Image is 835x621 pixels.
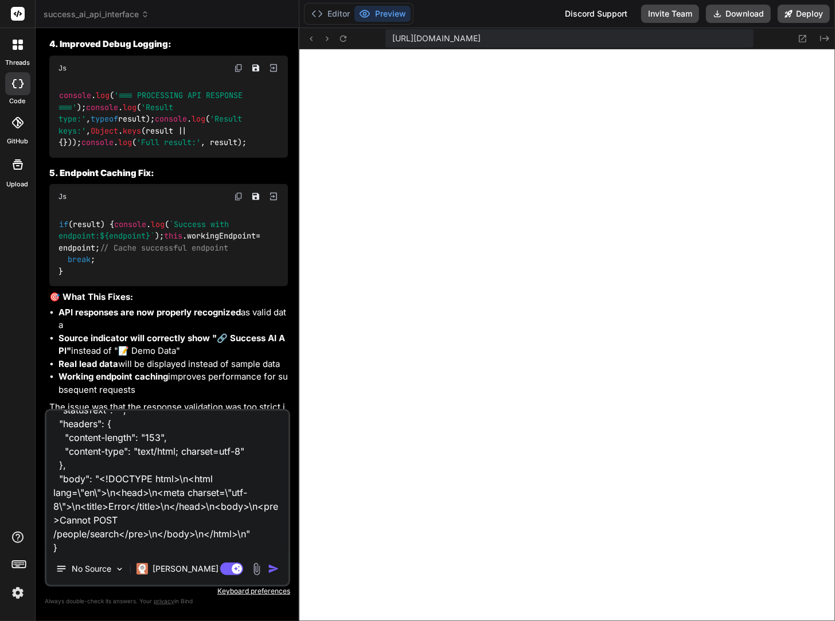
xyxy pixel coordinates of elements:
[49,167,154,178] strong: 5. Endpoint Caching Fix:
[58,358,118,369] strong: Real lead data
[250,563,263,576] img: attachment
[192,114,205,124] span: log
[45,587,290,596] p: Keyboard preferences
[123,102,136,112] span: log
[58,219,233,241] span: `Success with endpoint: `
[100,231,150,241] span: ${endpoint}
[234,192,243,201] img: copy
[136,563,148,575] img: Claude 4 Sonnet
[136,137,201,147] span: 'Full result:'
[86,102,118,112] span: console
[5,58,30,68] label: threads
[114,219,146,229] span: console
[154,597,174,604] span: privacy
[49,38,171,49] strong: 4. Improved Debug Logging:
[96,91,110,101] span: log
[59,219,68,229] span: if
[299,49,835,621] iframe: Preview
[307,6,354,22] button: Editor
[68,254,91,264] span: break
[354,6,411,22] button: Preview
[91,114,118,124] span: typeof
[58,192,67,201] span: Js
[164,231,182,241] span: this
[58,358,288,371] li: will be displayed instead of sample data
[58,333,285,357] strong: Source indicator will correctly show "🔗 Success AI API"
[392,33,481,44] span: [URL][DOMAIN_NAME]
[45,596,290,607] p: Always double-check its answers. Your in Bind
[49,401,288,452] p: The issue was that the response validation was too strict in some areas and too loose in others. ...
[58,218,265,277] code: (result) { . ( ); . = endpoint; ; }
[10,96,26,106] label: code
[7,179,29,189] label: Upload
[59,91,91,101] span: console
[58,91,247,112] span: '=== PROCESSING API RESPONSE ==='
[44,9,149,20] span: success_ai_api_interface
[58,307,241,318] strong: API responses are now properly recognized
[268,563,279,575] img: icon
[268,63,279,73] img: Open in Browser
[7,136,28,146] label: GitHub
[118,137,132,147] span: log
[8,583,28,603] img: settings
[58,102,178,124] span: 'Result type:'
[100,243,228,253] span: // Cache successful endpoint
[641,5,699,23] button: Invite Team
[187,231,256,241] span: workingEndpoint
[91,126,118,136] span: Object
[778,5,830,23] button: Deploy
[58,370,288,396] li: improves performance for subsequent requests
[58,371,168,382] strong: Working endpoint caching
[58,332,288,358] li: instead of "📝 Demo Data"
[248,60,264,76] button: Save file
[49,291,133,302] strong: 🎯 What This Fixes:
[248,189,264,205] button: Save file
[155,114,187,124] span: console
[558,5,634,23] div: Discord Support
[46,411,288,553] textarea: looks like you changed the endpoint again after I told you not to. { "status": 404, "statusText":...
[81,137,114,147] span: console
[153,563,238,575] p: [PERSON_NAME] 4 S..
[115,564,124,574] img: Pick Models
[151,219,165,229] span: log
[706,5,771,23] button: Download
[58,306,288,332] li: as valid data
[268,192,279,202] img: Open in Browser
[123,126,141,136] span: keys
[58,89,247,148] code: . ( ); . ( , result); . ( , . (result || {})); . ( , result);
[234,64,243,73] img: copy
[58,64,67,73] span: Js
[72,563,111,575] p: No Source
